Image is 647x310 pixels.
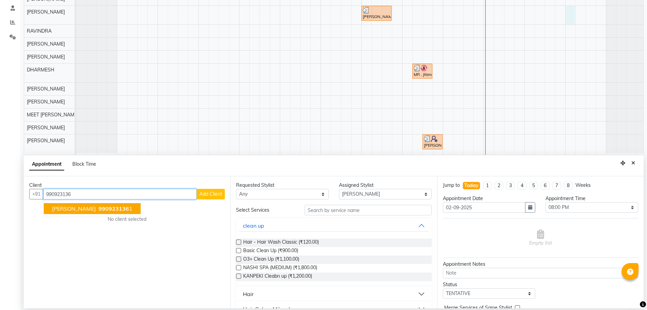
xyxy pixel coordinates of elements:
span: DHARMESH [27,67,54,73]
li: 5 [529,182,538,190]
li: 8 [564,182,573,190]
li: 7 [552,182,561,190]
span: 990923136 [98,205,129,212]
li: 3 [506,182,515,190]
div: Appointment Date [443,195,536,202]
div: Jump to [443,182,460,189]
span: [PERSON_NAME] [27,125,65,131]
span: [PERSON_NAME] [27,54,65,60]
button: Hair [239,288,429,300]
li: 1 [483,182,492,190]
div: Requested Stylist [236,182,329,189]
div: Appointment Time [545,195,638,202]
div: Select Services [231,207,300,214]
div: Hair [243,290,254,298]
div: Today [464,182,479,189]
div: clean up [243,222,264,230]
div: Appointment Notes [443,261,638,268]
li: 2 [495,182,503,190]
button: +91 [29,189,43,199]
span: Appointment [29,158,64,170]
input: Search by service name [305,205,432,215]
button: clean up [239,219,429,232]
input: Search by Name/Mobile/Email/Code [43,189,197,199]
div: Client [29,182,225,189]
span: [PERSON_NAME] [27,137,65,144]
div: Status [443,281,536,288]
div: MR . Jitendra, TK07, 04:15 PM-04:45 PM, [PERSON_NAME] [413,65,432,78]
span: O3+ Clean Up (₹1,100.00) [243,256,299,264]
span: [PERSON_NAME] [27,99,65,105]
div: [PERSON_NAME][DATE], TK04, 03:00 PM-03:45 PM, Hair Cut [DEMOGRAPHIC_DATA] [362,7,391,20]
button: Close [628,158,638,168]
span: [PERSON_NAME] [27,41,65,47]
span: Basic Clean Up (₹900.00) [243,247,298,256]
div: Weeks [575,182,591,189]
span: Block Time [72,161,96,167]
li: 4 [518,182,526,190]
span: [PERSON_NAME] [27,86,65,92]
span: KANPEKI Cleabn up (₹1,200.00) [243,273,312,281]
span: Empty list [529,229,552,247]
div: Assigned Stylist [339,182,432,189]
span: [PERSON_NAME] [52,205,96,212]
span: Add Client [199,191,222,197]
span: Hair - Hair Wash Classic (₹120.00) [243,239,319,247]
li: 6 [541,182,550,190]
span: RAVINDRA [27,28,52,34]
ngb-highlight: 1 [97,205,132,212]
div: No client selected [46,216,209,223]
span: NASHI SPA (MEDIUM) (₹1,800.00) [243,264,317,273]
button: Add Client [197,189,225,199]
span: [PERSON_NAME] [27,9,65,15]
span: MEET [PERSON_NAME] [27,112,78,118]
div: [PERSON_NAME], TK06, 04:30 PM-05:00 PM, [PERSON_NAME] [423,135,442,148]
input: yyyy-mm-dd [443,202,526,213]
